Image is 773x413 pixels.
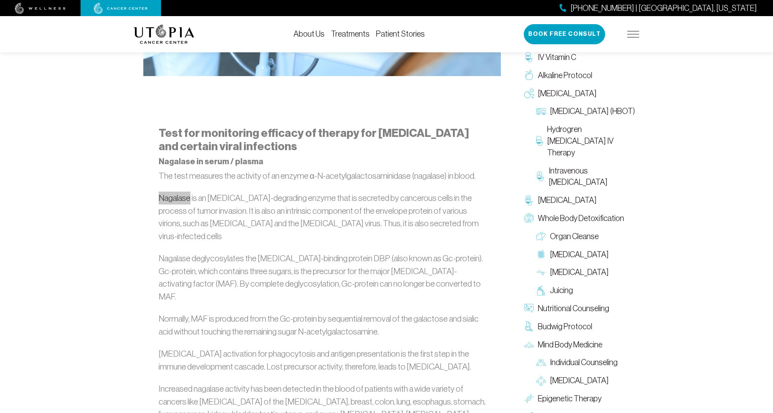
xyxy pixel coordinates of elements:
[293,29,324,38] a: About Us
[536,136,543,146] img: Hydrogren Peroxide IV Therapy
[538,88,597,99] span: [MEDICAL_DATA]
[520,48,639,66] a: IV Vitamin C
[536,268,546,277] img: Lymphatic Massage
[524,196,534,205] img: Chelation Therapy
[159,169,486,182] p: The test measures the activity of an enzyme α-N-acetylgalactosaminidase (nagalase) in blood.
[536,171,545,181] img: Intravenous Ozone Therapy
[550,266,609,278] span: [MEDICAL_DATA]
[520,390,639,408] a: Epigenetic Therapy
[331,29,370,38] a: Treatments
[536,358,546,368] img: Individual Counseling
[159,252,486,303] p: Nagalase deglycosylates the [MEDICAL_DATA]-binding protein DBP (also known as Gc-protein). Gc-pro...
[532,281,639,299] a: Juicing
[524,24,605,44] button: Book Free Consult
[538,70,592,81] span: Alkaline Protocol
[524,52,534,62] img: IV Vitamin C
[532,102,639,120] a: [MEDICAL_DATA] (HBOT)
[94,3,148,14] img: cancer center
[159,126,469,153] strong: Test for monitoring efficacy of therapy for [MEDICAL_DATA] and certain viral infections
[547,124,635,158] span: Hydrogren [MEDICAL_DATA] IV Therapy
[532,263,639,281] a: [MEDICAL_DATA]
[520,318,639,336] a: Budwig Protocol
[536,376,546,386] img: Group Therapy
[532,353,639,372] a: Individual Counseling
[532,227,639,246] a: Organ Cleanse
[536,107,546,116] img: Hyperbaric Oxygen Therapy (HBOT)
[532,246,639,264] a: [MEDICAL_DATA]
[536,250,546,259] img: Colon Therapy
[536,231,546,241] img: Organ Cleanse
[532,162,639,192] a: Intravenous [MEDICAL_DATA]
[550,357,618,368] span: Individual Counseling
[560,2,757,14] a: [PHONE_NUMBER] | [GEOGRAPHIC_DATA], [US_STATE]
[524,340,534,349] img: Mind Body Medicine
[159,312,486,338] p: Normally, MAF is produced from the Gc-protein by sequential removal of the galactose and sialic a...
[550,375,609,386] span: [MEDICAL_DATA]
[520,85,639,103] a: [MEDICAL_DATA]
[159,157,263,166] strong: Nagalase in serum / plasma
[159,192,486,242] p: Nagalase is an [MEDICAL_DATA]-degrading enzyme that is secreted by cancerous cells in the process...
[538,52,576,63] span: IV Vitamin C
[520,209,639,227] a: Whole Body Detoxification
[524,213,534,223] img: Whole Body Detoxification
[627,31,639,37] img: icon-hamburger
[520,336,639,354] a: Mind Body Medicine
[538,194,597,206] span: [MEDICAL_DATA]
[570,2,757,14] span: [PHONE_NUMBER] | [GEOGRAPHIC_DATA], [US_STATE]
[550,249,609,260] span: [MEDICAL_DATA]
[550,105,635,117] span: [MEDICAL_DATA] (HBOT)
[524,70,534,80] img: Alkaline Protocol
[524,304,534,313] img: Nutritional Counseling
[520,191,639,209] a: [MEDICAL_DATA]
[524,89,534,98] img: Oxygen Therapy
[549,165,635,188] span: Intravenous [MEDICAL_DATA]
[520,299,639,318] a: Nutritional Counseling
[532,120,639,161] a: Hydrogren [MEDICAL_DATA] IV Therapy
[538,321,592,332] span: Budwig Protocol
[536,286,546,295] img: Juicing
[538,213,624,224] span: Whole Body Detoxification
[538,393,601,405] span: Epigenetic Therapy
[550,231,599,242] span: Organ Cleanse
[538,303,609,314] span: Nutritional Counseling
[550,285,573,296] span: Juicing
[524,322,534,331] img: Budwig Protocol
[532,372,639,390] a: [MEDICAL_DATA]
[134,25,194,44] img: logo
[520,66,639,85] a: Alkaline Protocol
[15,3,66,14] img: wellness
[538,339,602,351] span: Mind Body Medicine
[159,347,486,373] p: [MEDICAL_DATA] activation for phagocytosis and antigen presentation is the first step in the immu...
[524,394,534,403] img: Epigenetic Therapy
[376,29,425,38] a: Patient Stories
